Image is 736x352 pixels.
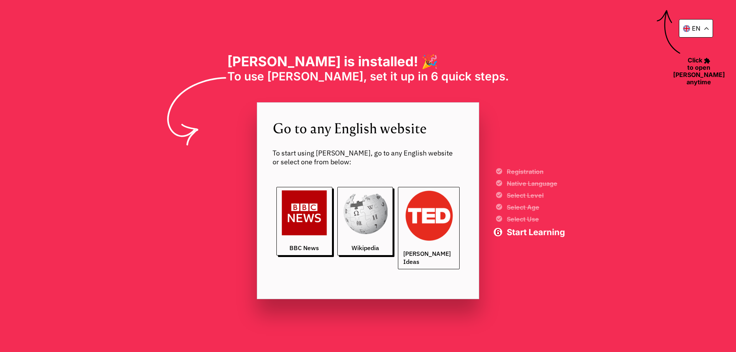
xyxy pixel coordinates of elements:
[398,187,460,269] a: [PERSON_NAME] Ideas
[692,25,700,32] p: en
[337,187,393,255] a: Wikipedia
[507,216,565,222] span: Select Use
[507,204,565,210] span: Select Age
[669,56,729,86] span: Click to open [PERSON_NAME] anytime
[352,244,379,252] span: Wikipedia
[227,53,509,69] h1: [PERSON_NAME] is installed! 🎉
[507,169,565,175] span: Registration
[403,250,454,266] span: [PERSON_NAME] Ideas
[507,180,565,187] span: Native Language
[273,118,463,138] span: Go to any English website
[227,69,509,83] span: To use [PERSON_NAME], set it up in 6 quick steps.
[276,187,332,255] a: BBC News
[282,190,327,236] img: bbc
[343,190,388,236] img: wikipedia
[507,228,565,236] span: Start Learning
[273,149,463,166] span: To start using [PERSON_NAME], go to any English website or select one from below:
[403,190,454,241] img: ted
[507,192,565,198] span: Select Level
[289,244,319,252] span: BBC News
